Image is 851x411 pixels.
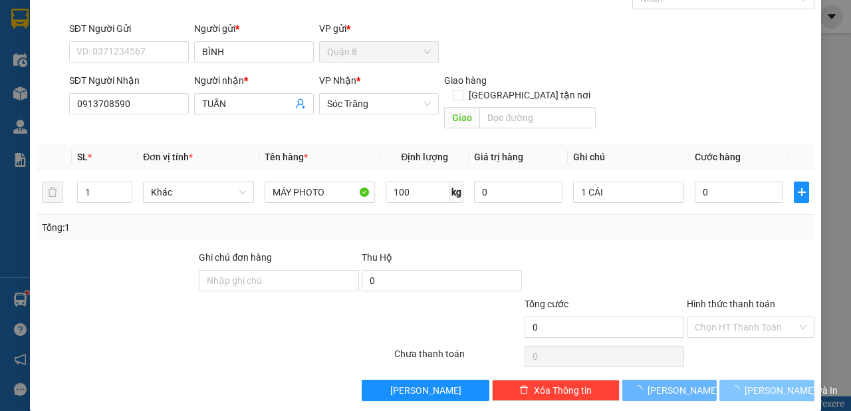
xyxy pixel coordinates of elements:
button: [PERSON_NAME] [362,380,489,401]
span: [PERSON_NAME] [648,383,719,398]
label: Hình thức thanh toán [687,299,775,309]
th: Ghi chú [568,144,689,170]
span: loading [633,385,648,394]
li: Vĩnh Thành (Sóc Trăng) [7,7,193,57]
span: VP Nhận [319,75,356,86]
div: Người nhận [194,73,314,88]
span: [PERSON_NAME] và In [745,383,838,398]
button: [PERSON_NAME] [622,380,717,401]
span: Đơn vị tính [143,152,193,162]
span: Tên hàng [265,152,308,162]
div: VP gửi [319,21,439,36]
span: environment [7,89,16,98]
span: delete [519,385,529,396]
label: Ghi chú đơn hàng [199,252,272,263]
span: kg [450,182,463,203]
span: Quận 8 [327,42,431,62]
span: loading [730,385,745,394]
input: Ghi Chú [573,182,684,203]
input: Ghi chú đơn hàng [199,270,359,291]
span: Thu Hộ [362,252,392,263]
input: Dọc đường [479,107,595,128]
button: delete [42,182,63,203]
li: VP Quận 8 [7,72,92,86]
div: Người gửi [194,21,314,36]
span: Định lượng [401,152,448,162]
img: logo.jpg [7,7,53,53]
span: user-add [295,98,306,109]
span: plus [794,187,808,198]
span: Cước hàng [695,152,741,162]
div: SĐT Người Gửi [69,21,189,36]
span: Giá trị hàng [474,152,523,162]
li: VP Sóc Trăng [92,72,177,86]
span: [GEOGRAPHIC_DATA] tận nơi [463,88,596,102]
div: SĐT Người Nhận [69,73,189,88]
span: [PERSON_NAME] [390,383,461,398]
input: 0 [474,182,562,203]
button: deleteXóa Thông tin [492,380,620,401]
span: Xóa Thông tin [534,383,592,398]
input: VD: Bàn, Ghế [265,182,376,203]
span: environment [92,89,101,98]
span: Sóc Trăng [327,94,431,114]
span: Khác [151,182,246,202]
span: Giao [444,107,479,128]
div: Tổng: 1 [42,220,330,235]
span: Tổng cước [525,299,568,309]
span: SL [77,152,88,162]
div: Chưa thanh toán [393,346,523,370]
button: [PERSON_NAME] và In [719,380,814,401]
span: Giao hàng [444,75,487,86]
button: plus [794,182,809,203]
